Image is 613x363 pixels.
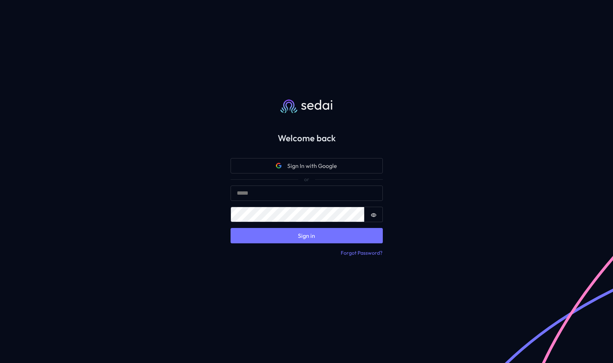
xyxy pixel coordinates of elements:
[231,158,383,173] button: Google iconSign In with Google
[340,249,383,257] button: Forgot Password?
[231,228,383,243] button: Sign in
[219,133,395,143] h2: Welcome back
[276,163,282,169] svg: Google icon
[365,207,383,222] button: Show password
[287,161,337,170] span: Sign In with Google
